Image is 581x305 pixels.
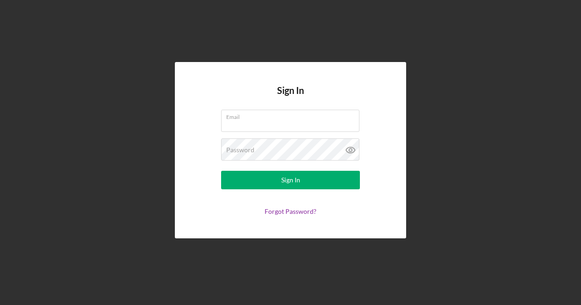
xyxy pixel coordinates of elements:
[226,110,359,120] label: Email
[221,171,360,189] button: Sign In
[281,171,300,189] div: Sign In
[277,85,304,110] h4: Sign In
[265,207,316,215] a: Forgot Password?
[226,146,254,154] label: Password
